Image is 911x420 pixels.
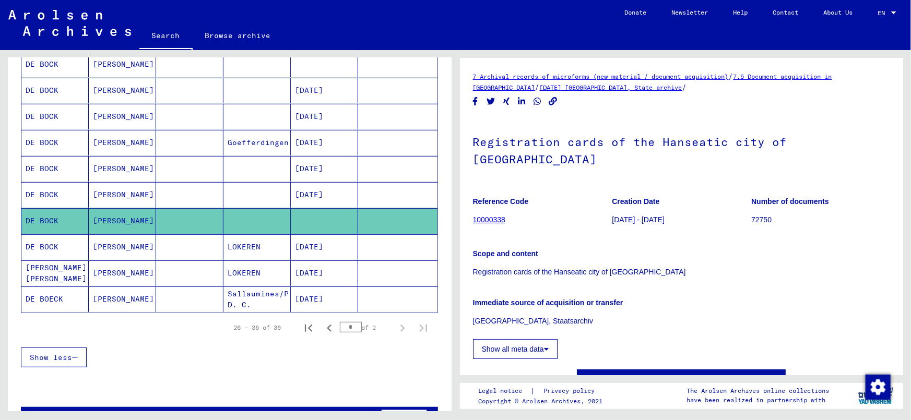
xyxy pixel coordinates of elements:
mat-cell: DE BOCK [21,208,89,234]
mat-cell: [DATE] [291,104,358,129]
mat-cell: DE BOCK [21,104,89,129]
button: Share on Xing [501,95,512,108]
p: have been realized in partnership with [687,395,829,405]
mat-cell: [DATE] [291,130,358,155]
a: See comments created before [DATE] [601,373,761,384]
mat-cell: [PERSON_NAME] [89,208,156,234]
mat-cell: DE BOECK [21,286,89,312]
mat-cell: [DATE] [291,286,358,312]
div: of 2 [340,322,392,332]
a: Search [139,23,193,50]
p: [DATE] - [DATE] [612,214,751,225]
mat-cell: [PERSON_NAME] [89,130,156,155]
button: Share on WhatsApp [532,95,543,108]
mat-cell: [PERSON_NAME] [89,156,156,182]
span: / [682,82,687,92]
b: Scope and content [473,249,538,258]
a: 10000338 [473,215,505,224]
mat-cell: [DATE] [291,156,358,182]
mat-cell: [PERSON_NAME] [89,260,156,286]
mat-cell: Sallaumines/P. D. C. [223,286,291,312]
button: First page [298,317,319,338]
button: Share on Facebook [470,95,481,108]
p: Copyright © Arolsen Archives, 2021 [478,397,607,406]
mat-cell: DE BOCK [21,182,89,208]
mat-cell: DE BOCK [21,130,89,155]
button: Share on LinkedIn [516,95,527,108]
mat-cell: [DATE] [291,182,358,208]
button: Show less [21,347,87,367]
span: EN [878,9,889,17]
a: Legal notice [478,386,530,397]
div: | [478,386,607,397]
mat-cell: [PERSON_NAME] [89,104,156,129]
mat-cell: [PERSON_NAME] [89,234,156,260]
a: [DATE] [GEOGRAPHIC_DATA], State archive [540,83,682,91]
mat-cell: DE BOCK [21,52,89,77]
b: Creation Date [612,197,659,206]
mat-cell: [DATE] [291,260,358,286]
b: Reference Code [473,197,529,206]
button: Next page [392,317,413,338]
mat-cell: DE BOCK [21,234,89,260]
mat-cell: DE BOCK [21,156,89,182]
button: Last page [413,317,434,338]
mat-cell: DE BOCK [21,78,89,103]
p: The Arolsen Archives online collections [687,386,829,395]
button: Previous page [319,317,340,338]
img: Change consent [866,375,891,400]
img: yv_logo.png [856,382,895,409]
p: Registration cards of the Hanseatic city of [GEOGRAPHIC_DATA] [473,267,891,278]
mat-cell: [PERSON_NAME] [89,286,156,312]
mat-cell: [PERSON_NAME] [PERSON_NAME] [21,260,89,286]
div: 26 – 36 of 36 [234,323,281,332]
b: Immediate source of acquisition or transfer [473,298,623,307]
a: Browse archive [193,23,283,48]
a: 7 Archival records of microforms (new material / document acquisition) [473,73,729,80]
button: Share on Twitter [486,95,496,108]
mat-cell: LOKEREN [223,234,291,260]
p: 72750 [751,214,890,225]
mat-cell: [PERSON_NAME] [89,52,156,77]
p: [GEOGRAPHIC_DATA], Staatsarchiv [473,316,891,327]
mat-cell: [PERSON_NAME] [89,182,156,208]
span: / [535,82,540,92]
span: Show less [30,353,72,362]
mat-cell: LOKEREN [223,260,291,286]
button: Show all meta data [473,339,558,359]
mat-cell: [DATE] [291,78,358,103]
button: Copy link [548,95,559,108]
mat-cell: Goefferdingen [223,130,291,155]
h1: Registration cards of the Hanseatic city of [GEOGRAPHIC_DATA] [473,118,891,181]
mat-cell: [PERSON_NAME] [89,78,156,103]
mat-cell: [DATE] [291,234,358,260]
img: Arolsen_neg.svg [8,10,131,36]
a: Privacy policy [535,386,607,397]
b: Number of documents [751,197,829,206]
span: / [729,71,733,81]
